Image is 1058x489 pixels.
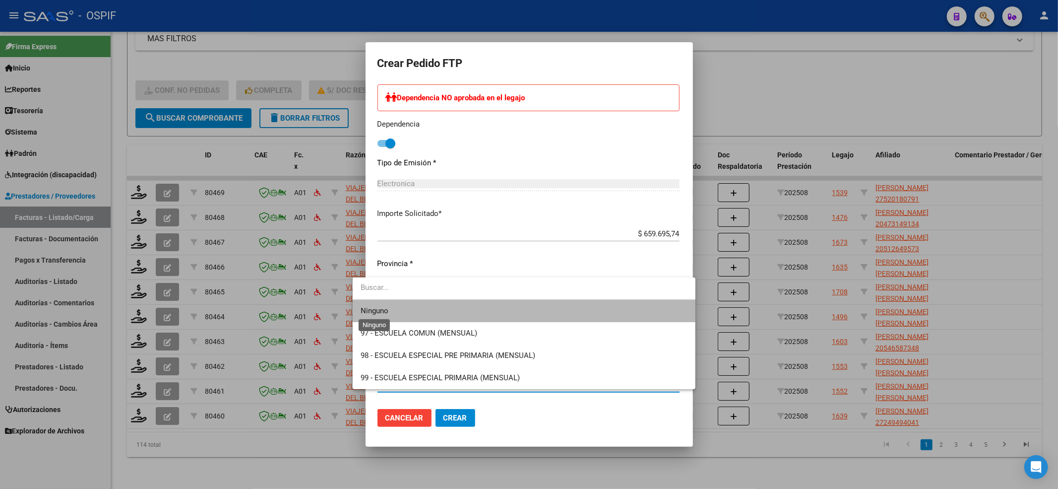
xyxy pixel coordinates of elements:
[1024,455,1048,479] div: Open Intercom Messenger
[361,306,388,315] span: Ninguno
[361,373,520,382] span: 99 - ESCUELA ESPECIAL PRIMARIA (MENSUAL)
[353,277,695,299] input: dropdown search
[361,351,535,360] span: 98 - ESCUELA ESPECIAL PRE PRIMARIA (MENSUAL)
[361,329,477,338] span: 97 - ESCUELA COMUN (MENSUAL)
